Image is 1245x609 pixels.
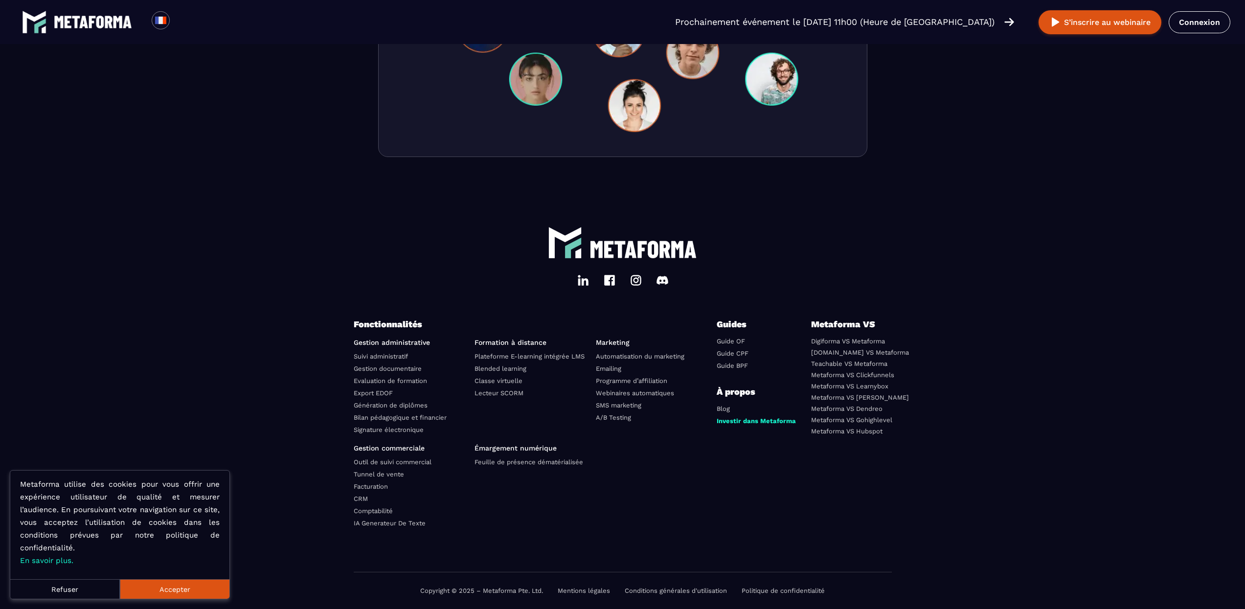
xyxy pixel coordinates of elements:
[475,458,583,466] a: Feuille de présence dématérialisée
[596,389,674,397] a: Webinaires automatiques
[717,350,748,357] a: Guide CPF
[604,274,615,286] img: facebook
[354,471,404,478] a: Tunnel de vente
[354,483,388,490] a: Facturation
[811,360,887,367] a: Teachable VS Metaforma
[178,16,185,28] input: Search for option
[1169,11,1230,33] a: Connexion
[811,317,892,331] p: Metaforma VS
[811,428,883,435] a: Metaforma VS Hubspot
[10,579,120,599] button: Refuser
[120,579,229,599] button: Accepter
[558,587,610,594] a: Mentions légales
[1039,10,1161,34] button: S’inscrire au webinaire
[354,365,422,372] a: Gestion documentaire
[717,317,775,331] p: Guides
[170,11,194,33] div: Search for option
[475,338,589,346] p: Formation à distance
[475,389,523,397] a: Lecteur SCORM
[717,385,803,399] p: À propos
[717,338,745,345] a: Guide OF
[475,365,526,372] a: Blended learning
[420,587,543,594] p: Copyright © 2025 – Metaforma Pte. Ltd.
[589,241,697,258] img: logo
[675,15,995,29] p: Prochainement événement le [DATE] 11h00 (Heure de [GEOGRAPHIC_DATA])
[625,587,727,594] a: Conditions générales d'utilisation
[54,16,132,28] img: logo
[354,458,431,466] a: Outil de suivi commercial
[1004,17,1014,27] img: arrow-right
[717,405,730,412] a: Blog
[1049,16,1062,28] img: play
[354,389,393,397] a: Export EDOF
[20,556,73,565] a: En savoir plus.
[475,444,589,452] p: Émargement numérique
[475,377,522,384] a: Classe virtuelle
[354,414,447,421] a: Bilan pédagogique et financier
[596,402,641,409] a: SMS marketing
[811,371,894,379] a: Metaforma VS Clickfunnels
[811,405,883,412] a: Metaforma VS Dendreo
[717,362,748,369] a: Guide BPF
[20,478,220,567] p: Metaforma utilise des cookies pour vous offrir une expérience utilisateur de qualité et mesurer l...
[354,338,468,346] p: Gestion administrative
[596,338,710,346] p: Marketing
[354,426,424,433] a: Signature électronique
[596,365,621,372] a: Emailing
[354,495,368,502] a: CRM
[577,274,589,286] img: linkedin
[155,14,167,26] img: fr
[811,349,909,356] a: [DOMAIN_NAME] VS Metaforma
[596,377,667,384] a: Programme d’affiliation
[596,353,684,360] a: Automatisation du marketing
[354,317,717,331] p: Fonctionnalités
[354,353,408,360] a: Suivi administratif
[354,507,393,515] a: Comptabilité
[742,587,825,594] a: Politique de confidentialité
[548,226,582,260] img: logo
[354,444,468,452] p: Gestion commerciale
[354,519,426,527] a: IA Generateur De Texte
[811,338,885,345] a: Digiforma VS Metaforma
[656,274,668,286] img: discord
[717,417,796,425] a: Investir dans Metaforma
[354,377,427,384] a: Evaluation de formation
[596,414,631,421] a: A/B Testing
[22,10,46,34] img: logo
[475,353,585,360] a: Plateforme E-learning intégrée LMS
[811,394,909,401] a: Metaforma VS [PERSON_NAME]
[354,402,428,409] a: Génération de diplômes
[811,416,892,424] a: Metaforma VS Gohighlevel
[811,383,888,390] a: Metaforma VS Learnybox
[630,274,642,286] img: instagram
